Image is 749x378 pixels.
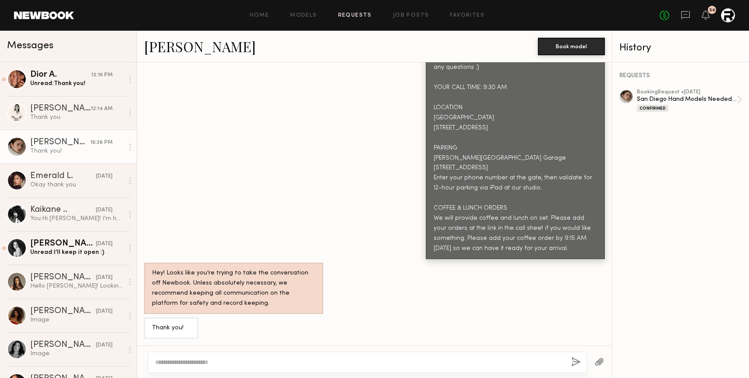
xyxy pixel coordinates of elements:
[538,42,605,50] a: Book model
[7,41,53,51] span: Messages
[30,138,90,147] div: [PERSON_NAME]
[30,104,91,113] div: [PERSON_NAME]
[144,37,256,56] a: [PERSON_NAME]
[30,181,124,189] div: Okay thank you
[434,22,597,254] div: Hi [PERSON_NAME]! I'm happy to share our call sheet for the shoot [DATE][DATE] attached. This has...
[538,38,605,55] button: Book model
[30,273,96,282] div: [PERSON_NAME]
[450,13,484,18] a: Favorites
[96,274,113,282] div: [DATE]
[96,307,113,316] div: [DATE]
[30,79,124,88] div: Unread: Thank you!
[709,8,715,13] div: 34
[152,323,191,333] div: Thank you!
[637,89,742,112] a: bookingRequest •[DATE]San Diego Hand Models Needed (9/4)Confirmed
[30,206,96,214] div: Kaikane ..
[30,147,124,155] div: Thank you!
[90,139,113,147] div: 10:38 PM
[30,349,124,358] div: Image
[30,113,124,121] div: Thank you
[96,240,113,248] div: [DATE]
[30,71,91,79] div: Dior A.
[637,89,737,95] div: booking Request • [DATE]
[96,206,113,214] div: [DATE]
[96,172,113,181] div: [DATE]
[619,43,742,53] div: History
[30,282,124,290] div: Hello [PERSON_NAME]! Looking forward to hearing back from you [EMAIL_ADDRESS][DOMAIN_NAME] Thanks 🙏🏼
[290,13,317,18] a: Models
[250,13,269,18] a: Home
[30,248,124,257] div: Unread: I’ll keep it open :)
[30,214,124,223] div: You: Hi [PERSON_NAME]! I'm happy to share our call sheet for the shoot [DATE][DATE] attached. Thi...
[96,341,113,349] div: [DATE]
[30,316,124,324] div: Image
[393,13,429,18] a: Job Posts
[619,73,742,79] div: REQUESTS
[91,71,113,79] div: 12:16 PM
[30,307,96,316] div: [PERSON_NAME]
[30,341,96,349] div: [PERSON_NAME]
[637,95,737,103] div: San Diego Hand Models Needed (9/4)
[30,172,96,181] div: Emerald L.
[338,13,372,18] a: Requests
[152,268,315,309] div: Hey! Looks like you’re trying to take the conversation off Newbook. Unless absolutely necessary, ...
[30,239,96,248] div: [PERSON_NAME]
[91,105,113,113] div: 12:14 AM
[637,105,668,112] div: Confirmed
